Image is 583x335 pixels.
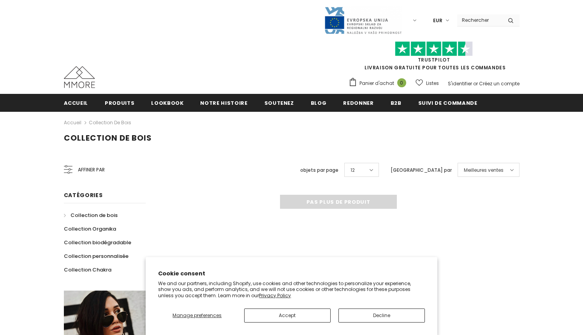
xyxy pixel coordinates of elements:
[158,270,425,278] h2: Cookie consent
[151,99,183,107] span: Lookbook
[418,99,477,107] span: Suivi de commande
[448,80,472,87] a: S'identifier
[78,166,105,174] span: Affiner par
[426,79,439,87] span: Listes
[64,132,152,143] span: Collection de bois
[479,80,520,87] a: Créez un compte
[300,166,338,174] label: objets par page
[433,17,442,25] span: EUR
[64,236,131,249] a: Collection biodégradable
[89,119,131,126] a: Collection de bois
[391,99,402,107] span: B2B
[391,94,402,111] a: B2B
[244,309,331,323] button: Accept
[64,252,129,260] span: Collection personnalisée
[64,225,116,233] span: Collection Organika
[173,312,222,319] span: Manage preferences
[359,79,394,87] span: Panier d'achat
[343,94,373,111] a: Redonner
[343,99,373,107] span: Redonner
[324,17,402,23] a: Javni Razpis
[64,249,129,263] a: Collection personnalisée
[158,280,425,299] p: We and our partners, including Shopify, use cookies and other technologies to personalize your ex...
[391,166,452,174] label: [GEOGRAPHIC_DATA] par
[457,14,502,26] input: Search Site
[338,309,425,323] button: Decline
[397,78,406,87] span: 0
[64,99,88,107] span: Accueil
[464,166,504,174] span: Meilleures ventes
[200,94,247,111] a: Notre histoire
[264,94,294,111] a: soutenez
[70,212,118,219] span: Collection de bois
[311,94,327,111] a: Blog
[264,99,294,107] span: soutenez
[349,78,410,89] a: Panier d'achat 0
[64,94,88,111] a: Accueil
[473,80,478,87] span: or
[395,41,473,56] img: Faites confiance aux étoiles pilotes
[64,208,118,222] a: Collection de bois
[105,99,134,107] span: Produits
[64,66,95,88] img: Cas MMORE
[418,56,450,63] a: TrustPilot
[64,118,81,127] a: Accueil
[158,309,236,323] button: Manage preferences
[64,263,111,277] a: Collection Chakra
[324,6,402,35] img: Javni Razpis
[351,166,355,174] span: 12
[418,94,477,111] a: Suivi de commande
[64,239,131,246] span: Collection biodégradable
[200,99,247,107] span: Notre histoire
[64,191,103,199] span: Catégories
[259,292,291,299] a: Privacy Policy
[349,45,520,71] span: LIVRAISON GRATUITE POUR TOUTES LES COMMANDES
[64,266,111,273] span: Collection Chakra
[64,222,116,236] a: Collection Organika
[311,99,327,107] span: Blog
[105,94,134,111] a: Produits
[151,94,183,111] a: Lookbook
[416,76,439,90] a: Listes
